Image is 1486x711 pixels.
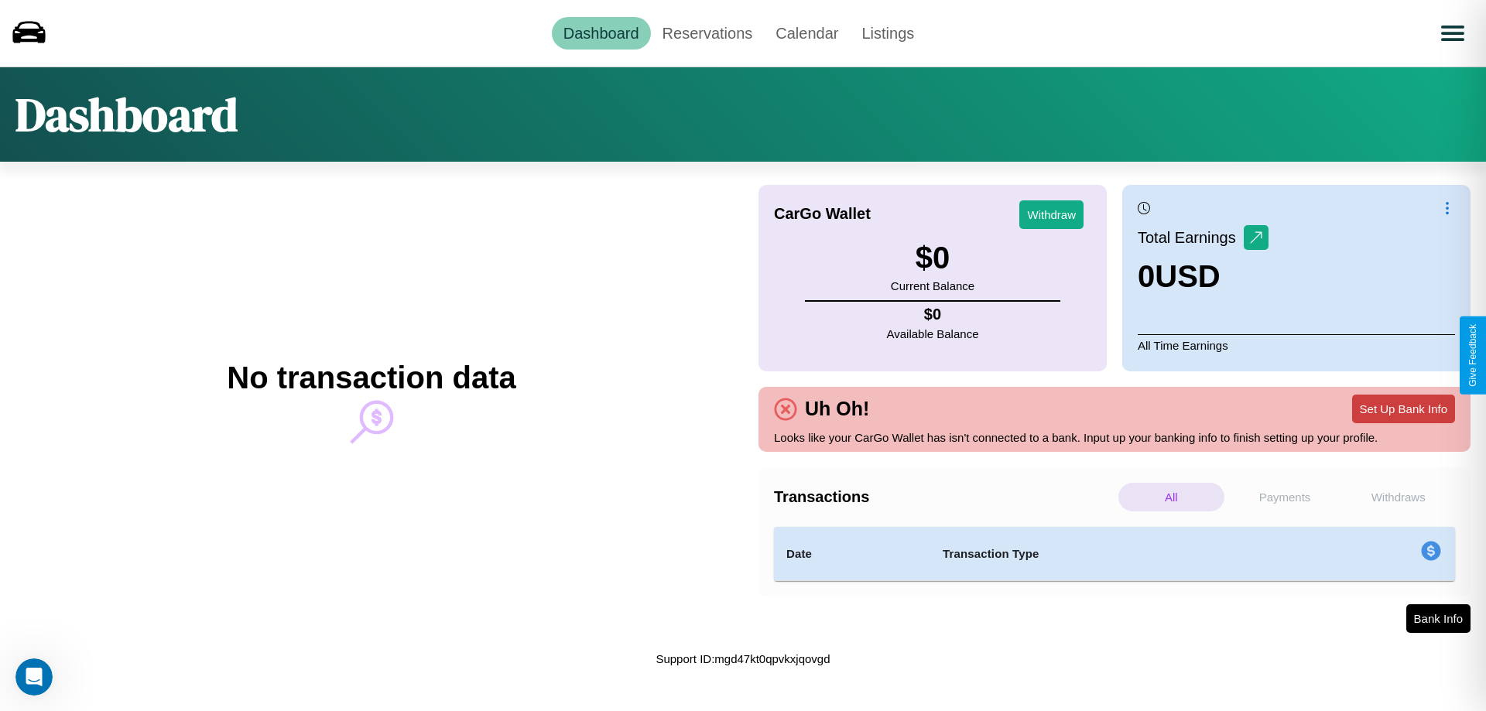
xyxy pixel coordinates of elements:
[1232,483,1338,511] p: Payments
[656,648,830,669] p: Support ID: mgd47kt0qpvkxjqovgd
[774,527,1455,581] table: simple table
[850,17,926,50] a: Listings
[943,545,1294,563] h4: Transaction Type
[1138,224,1244,251] p: Total Earnings
[891,241,974,275] h3: $ 0
[227,361,515,395] h2: No transaction data
[15,83,238,146] h1: Dashboard
[1138,334,1455,356] p: All Time Earnings
[15,658,53,696] iframe: Intercom live chat
[891,275,974,296] p: Current Balance
[1467,324,1478,387] div: Give Feedback
[1352,395,1455,423] button: Set Up Bank Info
[774,427,1455,448] p: Looks like your CarGo Wallet has isn't connected to a bank. Input up your banking info to finish ...
[1406,604,1471,633] button: Bank Info
[1019,200,1084,229] button: Withdraw
[651,17,765,50] a: Reservations
[774,488,1114,506] h4: Transactions
[887,323,979,344] p: Available Balance
[774,205,871,223] h4: CarGo Wallet
[1431,12,1474,55] button: Open menu
[764,17,850,50] a: Calendar
[1345,483,1451,511] p: Withdraws
[887,306,979,323] h4: $ 0
[786,545,918,563] h4: Date
[1138,259,1269,294] h3: 0 USD
[552,17,651,50] a: Dashboard
[797,398,877,420] h4: Uh Oh!
[1118,483,1224,511] p: All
